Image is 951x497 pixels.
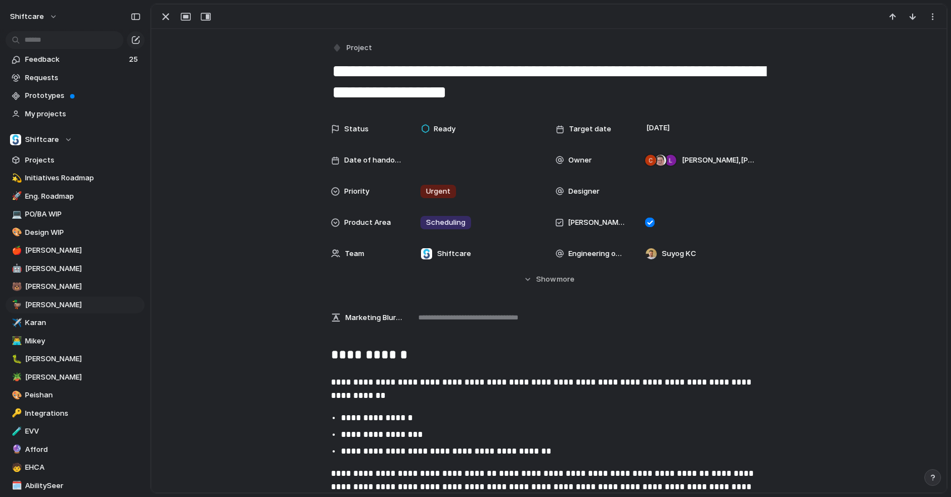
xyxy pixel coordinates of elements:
span: [PERSON_NAME] [25,372,141,383]
div: 🪴 [12,371,19,383]
a: 🤖[PERSON_NAME] [6,260,145,277]
span: [PERSON_NAME] [25,353,141,365]
span: [PERSON_NAME] Watching [568,217,627,228]
div: 🚀 [12,190,19,203]
span: 25 [129,54,140,65]
button: Project [330,40,375,56]
a: 🍎[PERSON_NAME] [6,242,145,259]
div: 🐻 [12,281,19,293]
button: 🤖 [10,263,21,274]
span: Priority [344,186,369,197]
button: 🎨 [10,390,21,401]
a: 💻PO/BA WIP [6,206,145,223]
span: Mikey [25,336,141,347]
span: Ready [434,124,455,135]
button: shiftcare [5,8,63,26]
span: Owner [568,155,592,166]
button: 💫 [10,173,21,184]
button: 🧒 [10,462,21,473]
button: 💻 [10,209,21,220]
a: 🪴[PERSON_NAME] [6,369,145,386]
span: Designer [568,186,600,197]
a: 👨‍💻Mikey [6,333,145,350]
button: 👨‍💻 [10,336,21,347]
div: 💻 [12,208,19,221]
button: 🧪 [10,426,21,437]
span: Marketing Blurb (15-20 Words) [345,312,402,323]
span: Team [345,248,364,259]
span: Engineering owner [568,248,627,259]
div: 🧒 [12,461,19,474]
button: 🍎 [10,245,21,256]
a: 🧪EVV [6,423,145,440]
div: 🔑 [12,407,19,420]
a: My projects [6,106,145,122]
span: EHCA [25,462,141,473]
span: Shiftcare [437,248,471,259]
span: Requests [25,72,141,83]
span: Date of handover [344,155,402,166]
a: 🦆[PERSON_NAME] [6,297,145,313]
span: more [557,274,574,285]
span: Integrations [25,408,141,419]
div: 🦆 [12,298,19,311]
a: 🔮Afford [6,441,145,458]
button: 🔮 [10,444,21,455]
div: 🗓️ [12,479,19,492]
a: 🧒EHCA [6,459,145,476]
a: 🐛[PERSON_NAME] [6,351,145,367]
a: 🎨Peishan [6,387,145,403]
button: 🐛 [10,353,21,365]
span: PO/BA WIP [25,209,141,220]
button: 🚀 [10,191,21,202]
span: Feedback [25,54,126,65]
span: [DATE] [643,121,673,135]
div: 🔑Integrations [6,405,145,422]
a: 🗓️AbilitySeer [6,478,145,494]
span: Karan [25,317,141,328]
span: Urgent [426,186,450,197]
button: 🔑 [10,408,21,419]
a: 🚀Eng. Roadmap [6,188,145,205]
a: 💫Initiatives Roadmap [6,170,145,186]
div: 🍎 [12,244,19,257]
span: Project [346,42,372,53]
span: Target date [569,124,611,135]
a: ✈️Karan [6,314,145,331]
div: 🔮 [12,443,19,456]
a: Feedback25 [6,51,145,68]
span: Product Area [344,217,391,228]
a: 🎨Design WIP [6,224,145,241]
a: Projects [6,152,145,169]
span: shiftcare [10,11,44,22]
span: [PERSON_NAME] [25,281,141,292]
span: [PERSON_NAME] [25,263,141,274]
button: 🪴 [10,372,21,383]
span: My projects [25,109,141,120]
span: [PERSON_NAME] [25,299,141,311]
button: 🐻 [10,281,21,292]
div: 🐛 [12,353,19,366]
span: Shiftcare [25,134,59,145]
span: Suyog KC [662,248,696,259]
a: 🐻[PERSON_NAME] [6,278,145,295]
span: Afford [25,444,141,455]
span: EVV [25,426,141,437]
div: 🎨 [12,389,19,402]
button: 🎨 [10,227,21,238]
a: Requests [6,70,145,86]
span: Projects [25,155,141,166]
